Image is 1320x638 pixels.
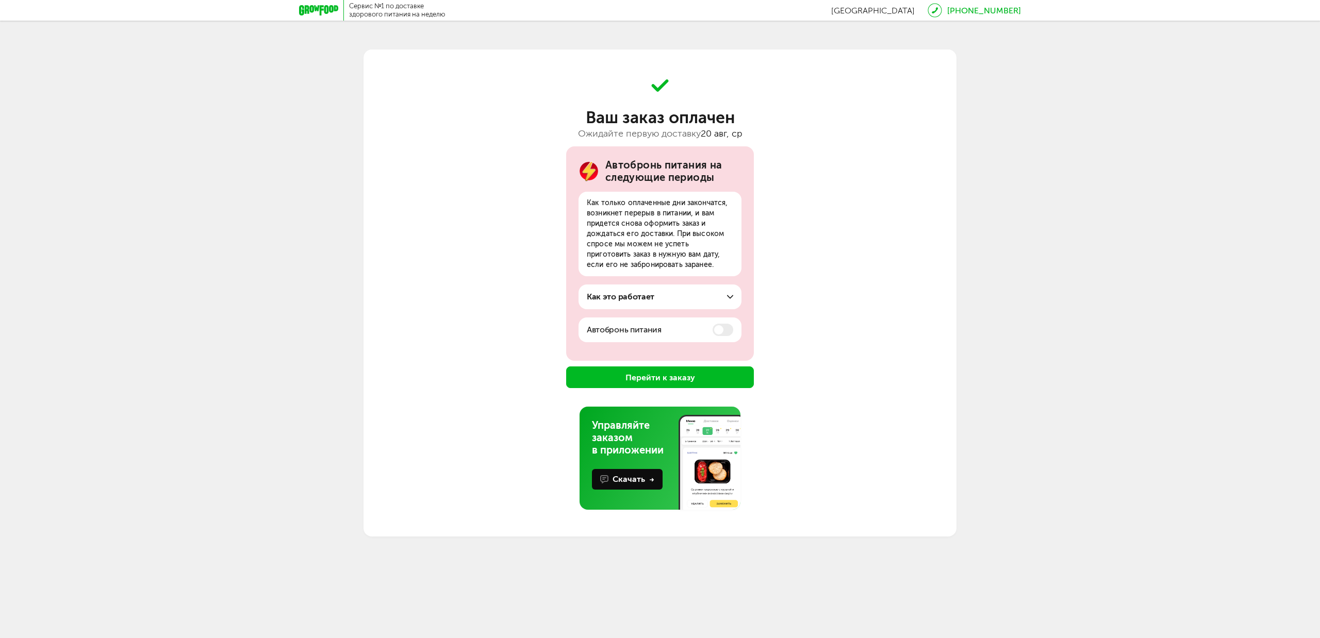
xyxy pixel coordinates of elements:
button: Перейти к заказу [566,366,754,388]
div: Как только оплаченные дни закончатся, возникнет перерыв в питании, и вам придется снова оформить ... [579,192,741,276]
a: [PHONE_NUMBER] [947,6,1021,15]
span: [GEOGRAPHIC_DATA] [831,6,915,15]
div: Как это работает [587,291,654,303]
button: Скачать [592,469,663,490]
div: Сервис №1 по доставке здорового питания на неделю [349,2,445,19]
div: Ваш заказ оплачен [364,109,956,126]
p: Автобронь питания [587,324,662,336]
div: Скачать [613,473,654,485]
span: 20 авг, ср [701,128,742,139]
div: Автобронь питания на следующие периоды [605,159,741,183]
div: Управляйте заказом в приложении [592,419,674,456]
div: Ожидайте первую доставку [364,126,956,141]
